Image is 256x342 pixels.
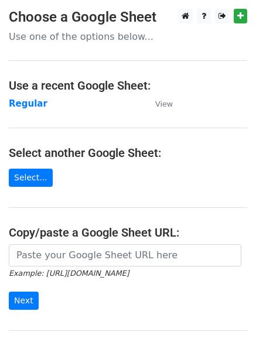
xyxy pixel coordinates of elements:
[9,269,129,278] small: Example: [URL][DOMAIN_NAME]
[9,30,247,43] p: Use one of the options below...
[9,98,47,109] a: Regular
[9,244,241,266] input: Paste your Google Sheet URL here
[9,9,247,26] h3: Choose a Google Sheet
[9,169,53,187] a: Select...
[9,78,247,93] h4: Use a recent Google Sheet:
[9,225,247,240] h4: Copy/paste a Google Sheet URL:
[155,100,173,108] small: View
[9,146,247,160] h4: Select another Google Sheet:
[144,98,173,109] a: View
[9,292,39,310] input: Next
